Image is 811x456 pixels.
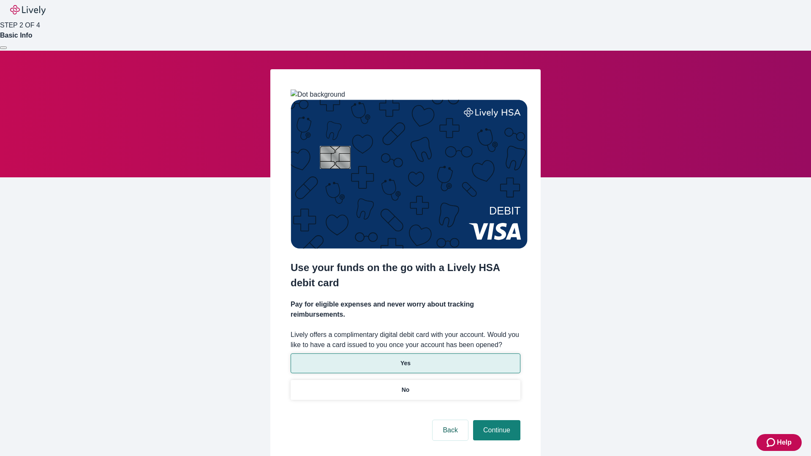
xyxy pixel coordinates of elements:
[291,90,345,100] img: Dot background
[291,260,520,290] h2: Use your funds on the go with a Lively HSA debit card
[400,359,411,368] p: Yes
[757,434,802,451] button: Zendesk support iconHelp
[291,100,528,249] img: Debit card
[291,330,520,350] label: Lively offers a complimentary digital debit card with your account. Would you like to have a card...
[291,353,520,373] button: Yes
[291,380,520,400] button: No
[402,385,410,394] p: No
[473,420,520,440] button: Continue
[433,420,468,440] button: Back
[10,5,46,15] img: Lively
[291,299,520,320] h4: Pay for eligible expenses and never worry about tracking reimbursements.
[767,437,777,448] svg: Zendesk support icon
[777,437,792,448] span: Help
